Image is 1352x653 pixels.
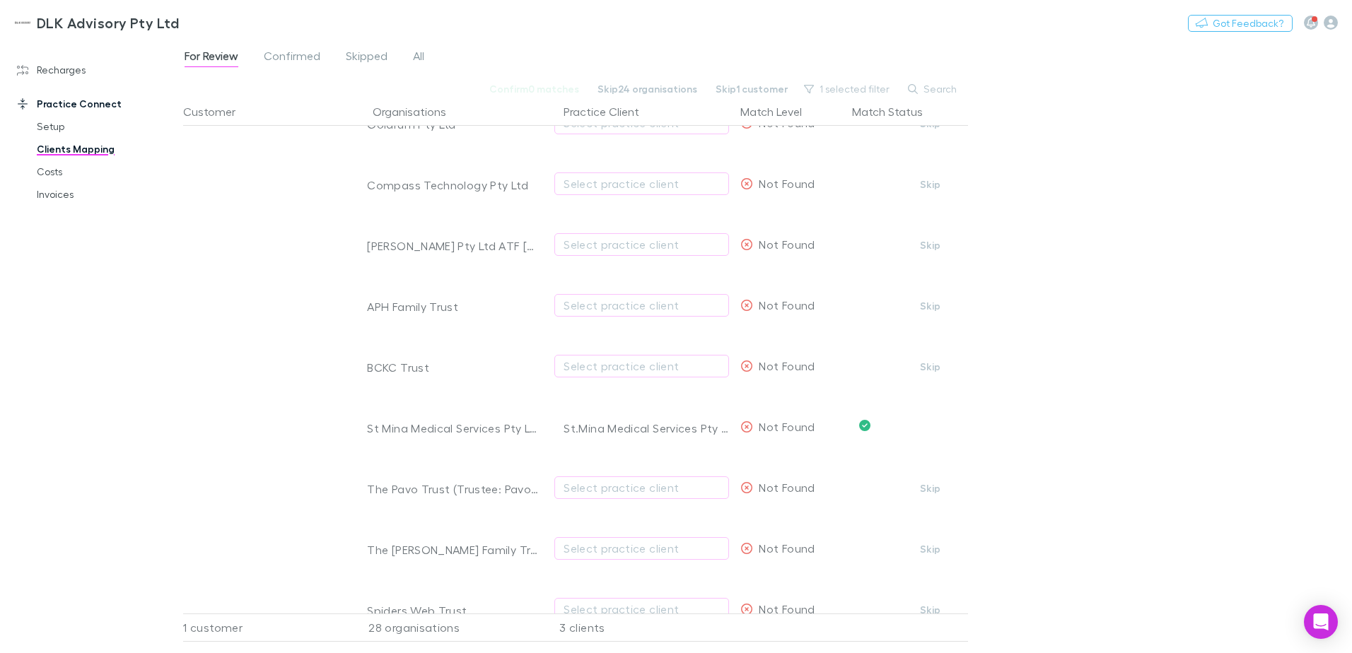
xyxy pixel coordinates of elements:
button: 1 selected filter [797,81,898,98]
button: Select practice client [554,537,729,560]
div: 28 organisations [353,613,544,642]
button: Search [901,81,965,98]
div: 1 customer [183,613,353,642]
a: Practice Connect [3,93,191,115]
button: Practice Client [564,98,656,126]
button: Select practice client [554,172,729,195]
button: Skip [908,541,953,558]
div: St Mina Medical Services Pty Ltd [367,421,538,435]
span: Not Found [759,602,815,616]
button: Select practice client [554,476,729,499]
span: For Review [185,49,238,67]
button: Match Level [740,98,819,126]
img: DLK Advisory Pty Ltd's Logo [14,14,31,31]
a: Clients Mapping [23,138,191,160]
div: Select practice client [564,601,720,618]
button: Got Feedback? [1188,15,1293,32]
button: Confirm0 matches [480,81,588,98]
span: Not Found [759,541,815,555]
button: Skip [908,601,953,618]
div: St.Mina Medical Services Pty Ltd [564,400,729,457]
button: Match Status [852,98,940,126]
button: Select practice client [554,294,729,317]
div: The [PERSON_NAME] Family Trust (Trustee: Buzzvox P/L) [367,543,538,557]
button: Skip [908,358,953,375]
div: Compass Technology Pty Ltd [367,178,538,192]
div: Select practice client [564,540,720,557]
span: Not Found [759,359,815,372]
span: Not Found [759,177,815,190]
span: Confirmed [264,49,320,67]
span: Not Found [759,420,815,433]
div: Select practice client [564,358,720,375]
div: BCKC Trust [367,360,538,375]
button: Skip [908,237,953,254]
div: Open Intercom Messenger [1304,605,1338,639]
button: Skip [908,480,953,497]
a: Setup [23,115,191,138]
div: Spiders Web Trust [367,604,538,618]
a: DLK Advisory Pty Ltd [6,6,187,40]
div: 3 clients [544,613,735,642]
div: [PERSON_NAME] Pty Ltd ATF [PERSON_NAME] Unit Trust [367,239,538,253]
span: Skipped [346,49,387,67]
button: Skip [908,176,953,193]
button: Select practice client [554,598,729,620]
svg: Confirmed [859,420,870,431]
button: Skip [908,298,953,314]
div: APH Family Trust [367,300,538,314]
div: The Pavo Trust (Trustee: Pavo Group Pty Ltd) [367,482,538,496]
div: Select practice client [564,297,720,314]
button: Select practice client [554,233,729,256]
div: Select practice client [564,479,720,496]
button: Select practice client [554,355,729,377]
a: Recharges [3,59,191,81]
div: Select practice client [564,236,720,253]
a: Invoices [23,183,191,206]
button: Organisations [373,98,463,126]
span: Not Found [759,481,815,494]
span: All [413,49,424,67]
span: Not Found [759,298,815,312]
button: Skip1 customer [706,81,797,98]
span: Not Found [759,237,815,251]
button: Customer [183,98,252,126]
a: Costs [23,160,191,183]
h3: DLK Advisory Pty Ltd [37,14,179,31]
div: Select practice client [564,175,720,192]
button: Skip24 organisations [588,81,706,98]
